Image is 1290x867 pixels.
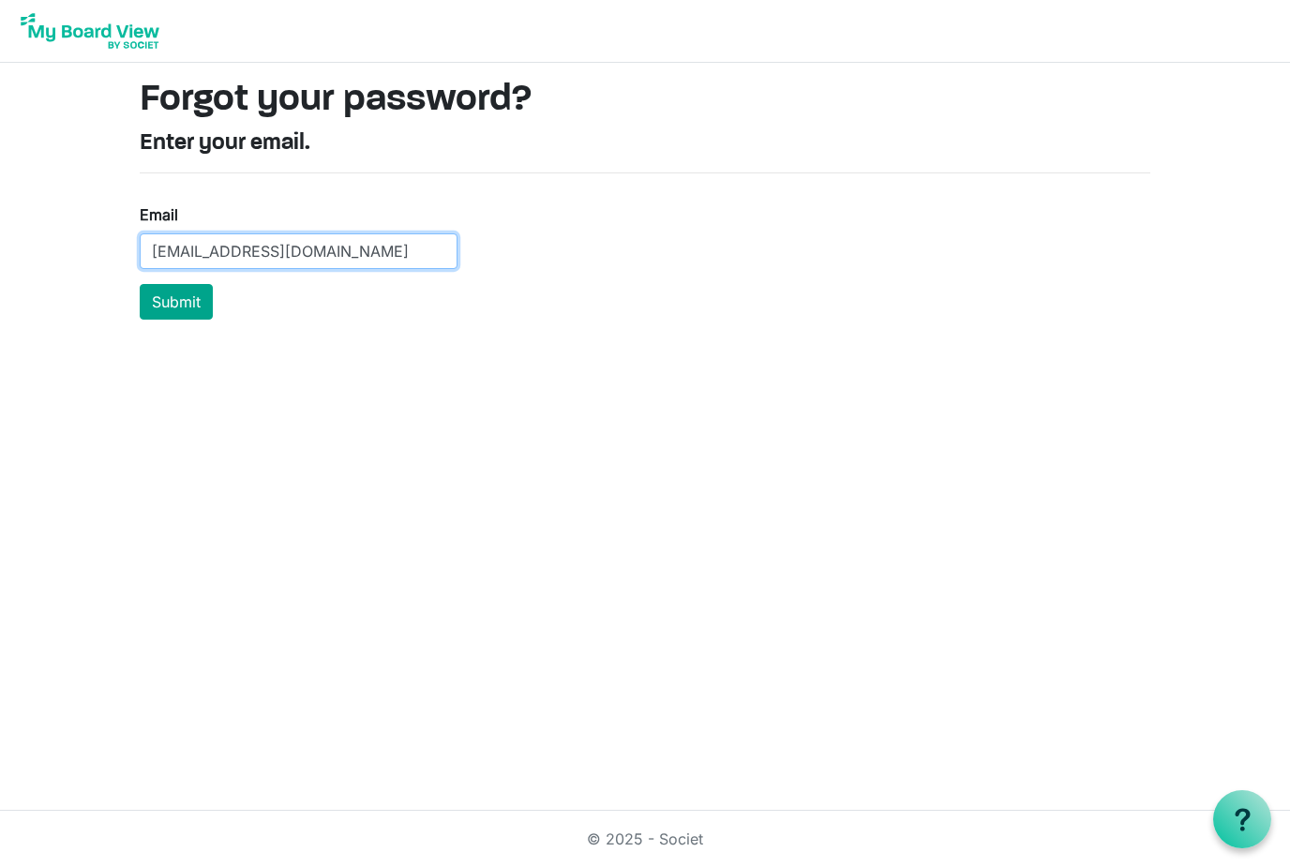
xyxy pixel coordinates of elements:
h4: Enter your email. [140,130,1150,157]
a: © 2025 - Societ [587,830,703,848]
label: Email [140,203,178,226]
h1: Forgot your password? [140,78,1150,123]
img: My Board View Logo [15,7,165,54]
button: Submit [140,284,213,320]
